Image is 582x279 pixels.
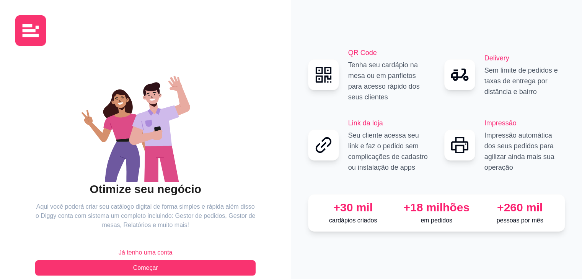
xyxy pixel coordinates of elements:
p: Sem limite de pedidos e taxas de entrega por distância e bairro [484,65,565,97]
div: +18 milhões [398,201,475,214]
p: Impressão automática dos seus pedidos para agilizar ainda mais sua operação [484,130,565,173]
h2: Delivery [484,53,565,63]
div: +30 mil [315,201,392,214]
p: Tenha seu cardápio na mesa ou em panfletos para acesso rápido dos seus clientes [348,60,429,102]
h2: QR Code [348,47,429,58]
h2: Link da loja [348,118,429,128]
span: Começar [133,263,158,273]
div: animation [35,67,256,182]
article: Aqui você poderá criar seu catálogo digital de forma simples e rápida além disso o Diggy conta co... [35,202,256,230]
button: Começar [35,260,256,276]
p: pessoas por mês [481,216,559,225]
h2: Impressão [484,118,565,128]
p: Seu cliente acessa seu link e faz o pedido sem complicações de cadastro ou instalação de apps [348,130,429,173]
div: +260 mil [481,201,559,214]
p: em pedidos [398,216,475,225]
button: Já tenho uma conta [35,245,256,260]
span: Já tenho uma conta [119,248,173,257]
img: logo [15,15,46,46]
p: cardápios criados [315,216,392,225]
h2: Otimize seu negócio [35,182,256,196]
